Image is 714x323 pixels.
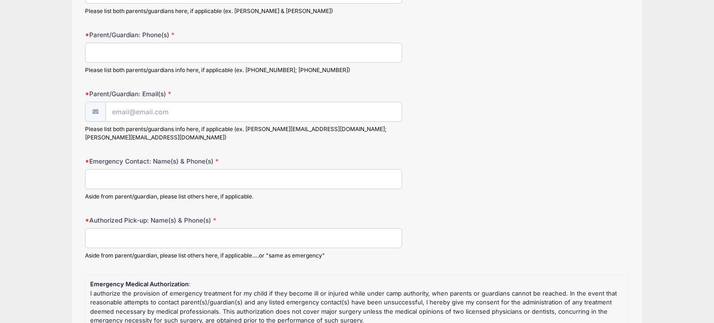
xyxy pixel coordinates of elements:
[85,216,266,225] label: Authorized Pick-up: Name(s) & Phone(s)
[85,7,402,15] div: Please list both parents/guardians here, if applicable (ex. [PERSON_NAME] & [PERSON_NAME])
[85,30,266,40] label: Parent/Guardian: Phone(s)
[85,192,402,201] div: Aside from parent/guardian, please list others here, if applicable.
[85,251,402,260] div: Aside from parent/guardian, please list others here, if applicable.....or "same as emergency"
[85,89,266,99] label: Parent/Guardian: Email(s)
[106,102,403,122] input: email@email.com
[85,66,402,74] div: Please list both parents/guardians info here, if applicable (ex. [PHONE_NUMBER]; [PHONE_NUMBER])
[90,280,189,288] strong: Emergency Medical Authorization
[85,157,266,166] label: Emergency Contact: Name(s) & Phone(s)
[85,125,402,142] div: Please list both parents/guardians info here, if applicable (ex. [PERSON_NAME][EMAIL_ADDRESS][DOM...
